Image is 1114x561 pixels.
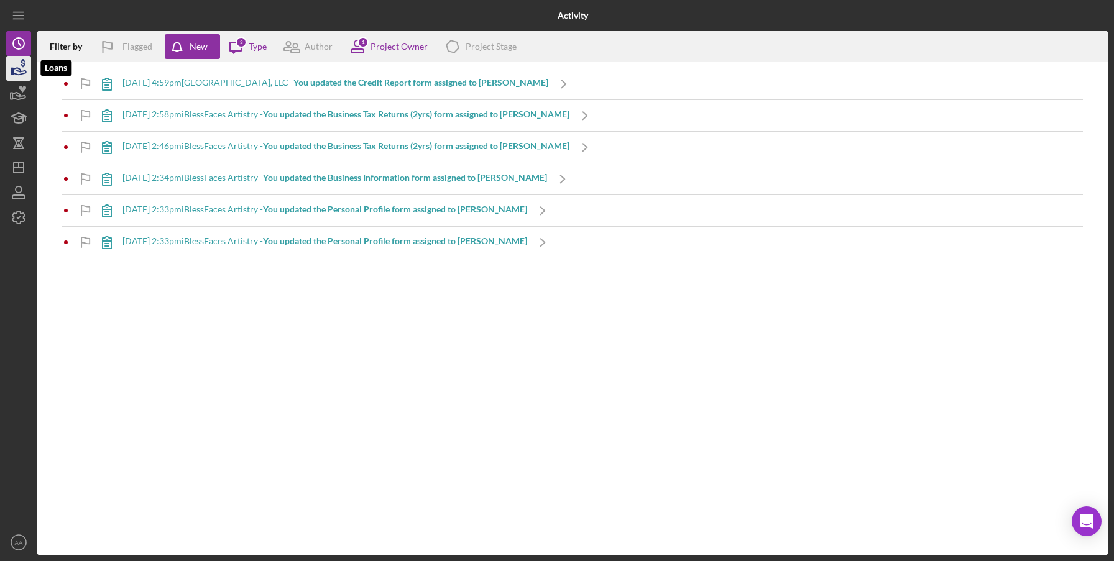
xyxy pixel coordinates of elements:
[91,132,601,163] a: [DATE] 2:46pmiBlessFaces Artistry -You updated the Business Tax Returns (2yrs) form assigned to [...
[91,100,601,131] a: [DATE] 2:58pmiBlessFaces Artistry -You updated the Business Tax Returns (2yrs) form assigned to [...
[122,109,569,119] div: [DATE] 2:58pm iBlessFaces Artistry -
[263,172,547,183] b: You updated the Business Information form assigned to [PERSON_NAME]
[249,42,267,52] div: Type
[190,34,208,59] div: New
[357,37,369,48] div: 1
[1072,506,1102,536] div: Open Intercom Messenger
[263,204,527,214] b: You updated the Personal Profile form assigned to [PERSON_NAME]
[91,34,165,59] button: Flagged
[6,530,31,555] button: AA
[91,163,578,194] a: [DATE] 2:34pmiBlessFaces Artistry -You updated the Business Information form assigned to [PERSON_...
[293,77,548,88] b: You updated the Credit Report form assigned to [PERSON_NAME]
[122,141,569,151] div: [DATE] 2:46pm iBlessFaces Artistry -
[236,37,247,48] div: 3
[122,204,527,214] div: [DATE] 2:33pm iBlessFaces Artistry -
[122,78,548,88] div: [DATE] 4:59pm [GEOGRAPHIC_DATA], LLC -
[122,173,547,183] div: [DATE] 2:34pm iBlessFaces Artistry -
[50,42,91,52] div: Filter by
[15,539,23,546] text: AA
[91,68,579,99] a: [DATE] 4:59pm[GEOGRAPHIC_DATA], LLC -You updated the Credit Report form assigned to [PERSON_NAME]
[305,42,333,52] div: Author
[91,195,558,226] a: [DATE] 2:33pmiBlessFaces Artistry -You updated the Personal Profile form assigned to [PERSON_NAME]
[122,236,527,246] div: [DATE] 2:33pm iBlessFaces Artistry -
[263,140,569,151] b: You updated the Business Tax Returns (2yrs) form assigned to [PERSON_NAME]
[122,34,152,59] div: Flagged
[558,11,588,21] b: Activity
[466,42,517,52] div: Project Stage
[91,227,558,258] a: [DATE] 2:33pmiBlessFaces Artistry -You updated the Personal Profile form assigned to [PERSON_NAME]
[263,235,527,246] b: You updated the Personal Profile form assigned to [PERSON_NAME]
[165,34,220,59] button: New
[263,109,569,119] b: You updated the Business Tax Returns (2yrs) form assigned to [PERSON_NAME]
[371,42,428,52] div: Project Owner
